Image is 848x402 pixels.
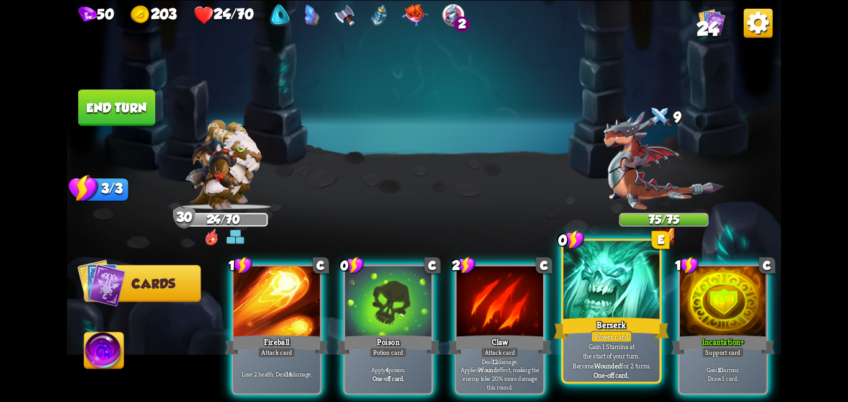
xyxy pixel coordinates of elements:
[425,257,441,273] div: C
[225,333,328,356] div: Fireball
[593,370,629,379] b: One-off card.
[594,360,621,370] b: Wounded
[336,333,440,356] div: Poison
[536,257,552,273] div: C
[675,256,699,274] div: 1
[313,257,329,273] div: C
[194,5,214,25] img: health.png
[492,357,498,365] b: 12
[718,365,724,374] b: 10
[402,4,428,26] img: Regal Pillow - Heal an additional 15 HP when you rest at the campfire.
[481,347,519,357] div: Attack card
[335,4,357,26] img: Barbarian Axe - After losing health, deal damage equal to your Bonus Damage stack to a random enemy.
[697,18,719,40] span: 24
[558,229,585,249] div: 0
[759,257,775,273] div: C
[370,347,407,357] div: Potion card
[454,16,470,32] div: 2
[270,4,290,26] img: Membership Token - 50% discount on all products in the shop.
[304,4,320,26] img: Crystal - Defeating each map's boss will award you extra gems after finishing the game.
[69,173,99,203] img: Stamina_Icon.png
[236,370,318,378] p: Lose 2 health. Deal damage.
[130,5,177,25] div: Gold
[78,6,97,24] img: gem.png
[130,5,150,25] img: gold.png
[194,5,253,25] div: Health
[744,8,773,37] img: OptionsButton.png
[340,256,364,274] div: 0
[347,365,429,374] p: Apply poison.
[78,89,155,126] button: End turn
[258,347,295,357] div: Attack card
[286,370,292,378] b: 14
[652,231,670,249] div: E
[228,256,253,274] div: 1
[702,347,744,357] div: Support card
[442,4,464,26] img: Shrine Bonus Defense - Gain Barricade status effect with 30 armor. Expires after 2 fights.
[603,111,724,209] img: Assassin_Dragon.png
[386,365,389,374] b: 4
[84,332,124,373] img: Ability_Icon.png
[185,119,261,209] img: Barbarian_Dragon.png
[78,258,126,307] img: Cards_Icon.png
[459,357,541,391] p: Deal damage. Applies effect, making the enemy take 20% more damage this round.
[698,8,725,35] img: Cards_Icon.png
[78,6,114,24] div: Gems
[179,214,266,225] div: 24/70
[452,256,476,274] div: 2
[671,333,775,356] div: Incantation
[132,276,175,291] span: Cards
[566,342,657,370] p: Gain 1 Stamina at the start of your turn. Become for 2 turns.
[620,214,707,225] div: 75/75
[698,8,725,37] div: View all the cards in your deck
[554,315,669,340] div: Berserk
[478,365,497,374] b: Wound
[682,365,764,382] p: Gain armor. Draw 1 card.
[84,265,201,301] button: Cards
[205,228,219,246] img: DragonFury.png
[84,178,129,201] div: 3/3
[741,337,744,347] b: +
[591,331,632,342] div: Power card
[656,228,674,246] img: AssassinBlade.png
[227,228,245,246] img: Barricade.png
[448,333,552,356] div: Claw
[371,4,387,26] img: Arcane Diploma - Whenever using an ability, deal 5 damage to all enemies.
[620,103,709,132] div: 9
[372,374,404,383] b: One-off card.
[173,206,196,229] div: Armor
